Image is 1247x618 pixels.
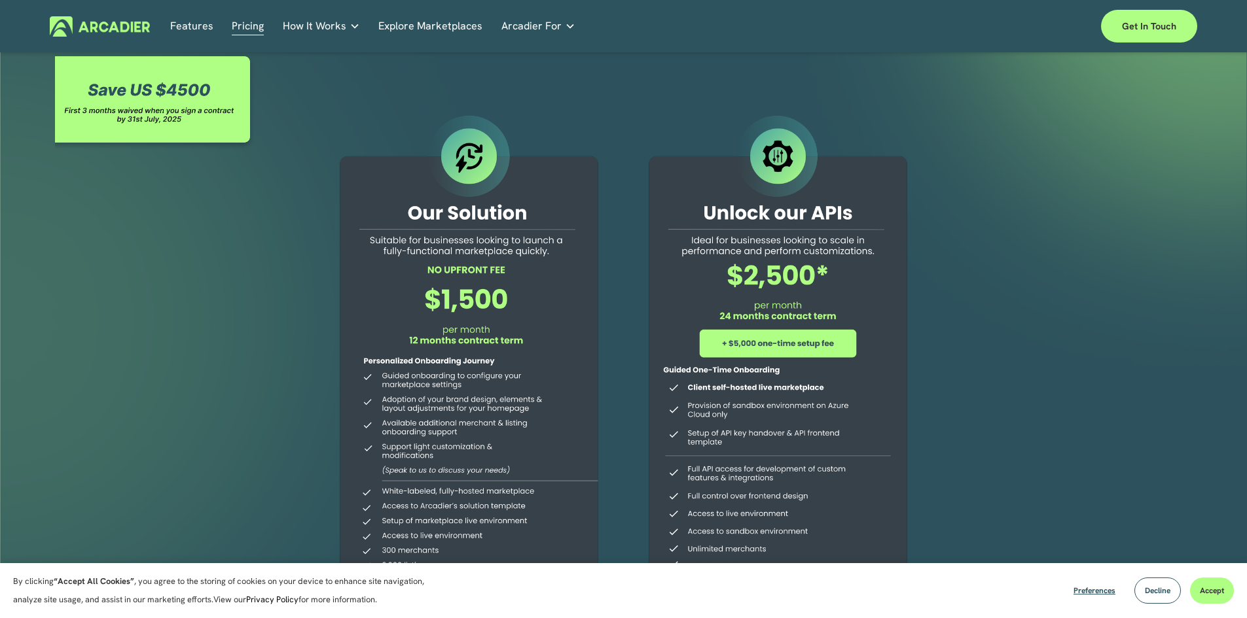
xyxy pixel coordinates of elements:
span: Preferences [1074,585,1115,596]
button: Decline [1134,577,1181,604]
span: Arcadier For [501,17,562,35]
button: Preferences [1064,577,1125,604]
img: Arcadier [50,16,150,37]
span: Decline [1145,585,1170,596]
a: Pricing [232,16,264,37]
a: folder dropdown [501,16,575,37]
strong: “Accept All Cookies” [54,575,134,587]
button: Accept [1190,577,1234,604]
a: folder dropdown [283,16,360,37]
a: Explore Marketplaces [378,16,482,37]
p: By clicking , you agree to the storing of cookies on your device to enhance site navigation, anal... [13,572,439,609]
a: Privacy Policy [246,594,298,605]
a: Features [170,16,213,37]
span: How It Works [283,17,346,35]
span: Accept [1200,585,1224,596]
a: Get in touch [1101,10,1197,43]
